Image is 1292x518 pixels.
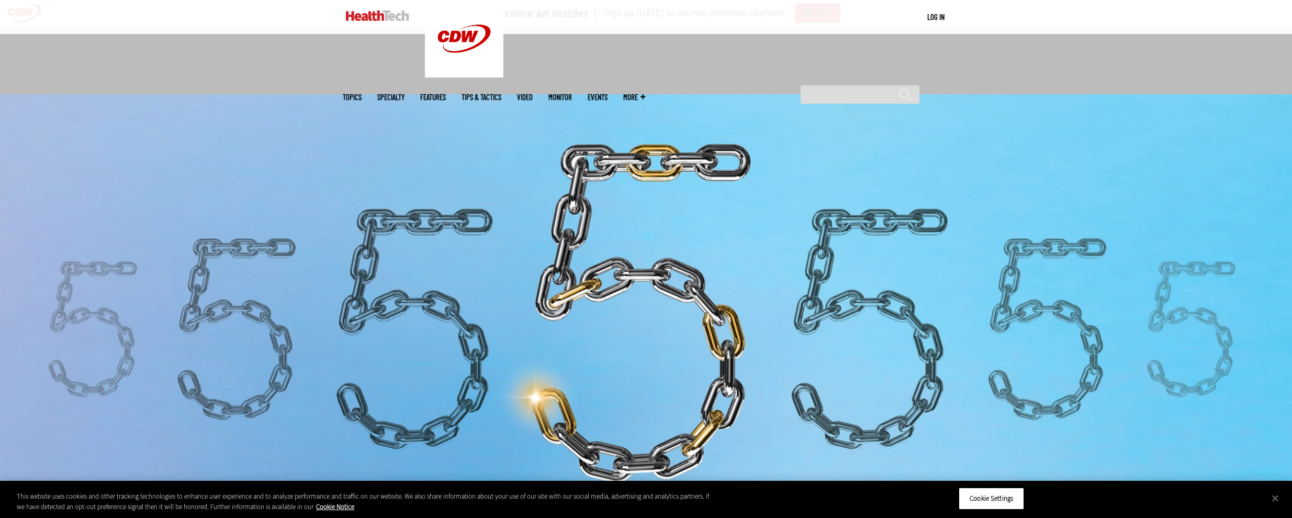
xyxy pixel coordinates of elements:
[548,93,572,101] a: MonITor
[517,93,533,101] a: Video
[316,502,354,511] a: More information about your privacy
[17,491,711,512] div: This website uses cookies and other tracking technologies to enhance user experience and to analy...
[377,93,405,101] span: Specialty
[462,93,501,101] a: Tips & Tactics
[959,488,1024,510] button: Cookie Settings
[420,93,446,101] a: Features
[927,12,945,21] a: Log in
[425,69,503,80] a: CDW
[927,12,945,23] div: User menu
[346,10,409,21] img: Home
[623,93,645,101] span: More
[1264,487,1287,510] button: Close
[588,93,608,101] a: Events
[343,93,362,101] span: Topics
